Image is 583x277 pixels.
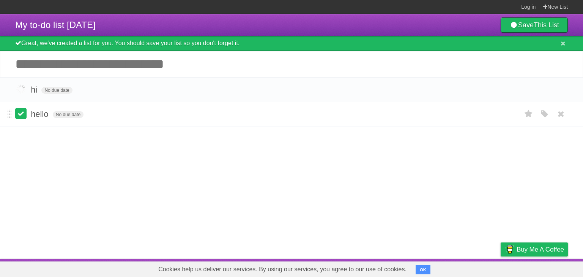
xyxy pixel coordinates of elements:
a: About [400,261,416,275]
a: Buy me a coffee [501,242,568,257]
a: Privacy [491,261,511,275]
a: SaveThis List [501,17,568,33]
b: This List [534,21,559,29]
span: Cookies help us deliver our services. By using our services, you agree to our use of cookies. [151,262,414,277]
span: Buy me a coffee [517,243,564,256]
label: Done [15,108,27,119]
img: Buy me a coffee [504,243,515,256]
a: Developers [425,261,455,275]
span: No due date [53,111,84,118]
button: OK [416,265,430,274]
a: Suggest a feature [520,261,568,275]
span: hello [31,109,50,119]
label: Star task [522,108,536,120]
span: My to-do list [DATE] [15,20,96,30]
span: No due date [41,87,72,94]
span: hi [31,85,39,94]
a: Terms [465,261,482,275]
label: Done [15,83,27,95]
